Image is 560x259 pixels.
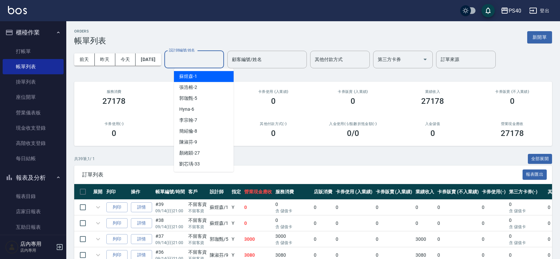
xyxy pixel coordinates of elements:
[3,169,64,186] button: 報表及分析
[414,216,436,231] td: 0
[3,59,64,74] a: 帳單列表
[527,31,552,43] button: 新開單
[3,44,64,59] a: 打帳單
[208,231,230,247] td: 郭珈甄 /5
[162,90,225,94] h2: 店販消費
[82,122,146,126] h2: 卡券使用(-)
[275,224,311,230] p: 含 儲值卡
[3,24,64,41] button: 櫃檯作業
[179,171,195,178] span: 芯如 -50
[230,184,243,200] th: 指定
[112,129,116,138] h3: 0
[509,208,544,214] p: 含 儲值卡
[243,184,274,200] th: 營業現金應收
[155,208,185,214] p: 09/14 (日) 21:00
[154,184,187,200] th: 帳單編號/時間
[480,231,507,247] td: 0
[509,240,544,246] p: 含 儲值卡
[243,200,274,215] td: 0
[312,231,334,247] td: 0
[95,53,115,66] button: 昨天
[179,95,197,102] span: 郭珈甄 -5
[179,150,200,157] span: 顏緗穎 -27
[274,216,312,231] td: 0
[74,156,95,162] p: 共 39 筆, 1 / 1
[480,200,507,215] td: 0
[230,216,243,231] td: Y
[523,171,547,177] a: 報表匯出
[155,224,185,230] p: 09/14 (日) 21:00
[5,240,19,254] img: Person
[188,208,207,214] p: 不留客資
[374,216,414,231] td: 0
[188,201,207,208] div: 不留客資
[430,129,435,138] h3: 0
[3,189,64,204] a: 報表目錄
[275,208,311,214] p: 含 儲值卡
[436,216,480,231] td: 0
[188,217,207,224] div: 不留客資
[179,161,200,167] span: 劉芯瑀 -33
[507,231,546,247] td: 0
[436,231,480,247] td: 0
[179,117,197,124] span: 李宗翰 -7
[480,90,544,94] h2: 卡券販賣 (不入業績)
[208,200,230,215] td: 蘇煜森 /1
[3,74,64,90] a: 掛單列表
[414,200,436,215] td: 0
[20,247,54,253] p: 店內專用
[498,4,524,18] button: PS40
[155,240,185,246] p: 09/14 (日) 21:00
[528,154,552,164] button: 全部展開
[179,139,197,146] span: 陳淑芬 -9
[131,234,152,244] a: 詳情
[420,54,430,65] button: Open
[179,84,197,91] span: 張浩榕 -2
[154,216,187,231] td: #38
[274,200,312,215] td: 0
[208,184,230,200] th: 設計師
[507,200,546,215] td: 0
[414,231,436,247] td: 3000
[501,129,524,138] h3: 27178
[82,171,523,178] span: 訂單列表
[3,120,64,136] a: 現金收支登錄
[374,231,414,247] td: 0
[527,5,552,17] button: 登出
[242,90,305,94] h2: 卡券使用 (入業績)
[162,122,225,126] h2: 第三方卡券(-)
[523,169,547,180] button: 報表匯出
[106,202,128,213] button: 列印
[179,128,197,135] span: 簡紹倫 -8
[136,53,161,66] button: [DATE]
[3,90,64,105] a: 座位開單
[106,234,128,244] button: 列印
[334,184,374,200] th: 卡券使用 (入業績)
[154,200,187,215] td: #39
[321,122,385,126] h2: 入金使用(-) /點數折抵金額(-)
[3,220,64,235] a: 互助日報表
[509,224,544,230] p: 含 儲值卡
[74,36,106,45] h3: 帳單列表
[131,218,152,228] a: 詳情
[421,97,444,106] h3: 27178
[106,218,128,228] button: 列印
[3,136,64,151] a: 高階收支登錄
[334,216,374,231] td: 0
[3,151,64,166] a: 每日結帳
[188,249,207,256] div: 不留客資
[401,122,464,126] h2: 入金儲值
[507,216,546,231] td: 0
[91,184,105,200] th: 展開
[271,97,276,106] h3: 0
[179,106,194,113] span: Hyna -6
[188,240,207,246] p: 不留客資
[507,184,546,200] th: 第三方卡券(-)
[3,204,64,219] a: 店家日報表
[102,97,126,106] h3: 27178
[243,216,274,231] td: 0
[105,184,129,200] th: 列印
[436,184,480,200] th: 卡券販賣 (不入業績)
[312,184,334,200] th: 店販消費
[347,129,359,138] h3: 0 /0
